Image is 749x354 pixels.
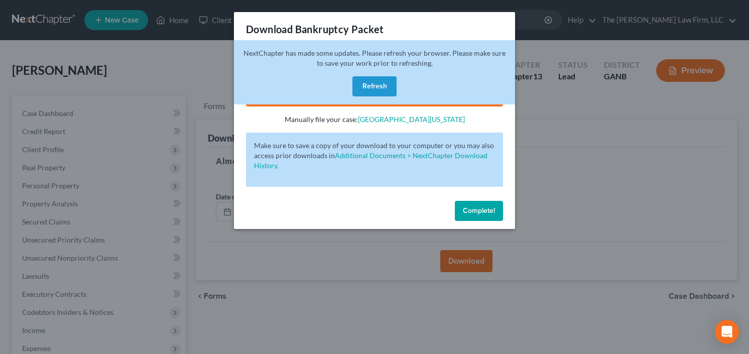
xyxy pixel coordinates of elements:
[463,206,495,215] span: Complete!
[254,141,495,171] p: Make sure to save a copy of your download to your computer or you may also access prior downloads in
[352,76,397,96] button: Refresh
[246,114,503,125] p: Manually file your case:
[246,22,384,36] h3: Download Bankruptcy Packet
[358,115,465,124] a: [GEOGRAPHIC_DATA][US_STATE]
[715,320,739,344] div: Open Intercom Messenger
[455,201,503,221] button: Complete!
[254,151,487,170] a: Additional Documents > NextChapter Download History.
[243,49,506,67] span: NextChapter has made some updates. Please refresh your browser. Please make sure to save your wor...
